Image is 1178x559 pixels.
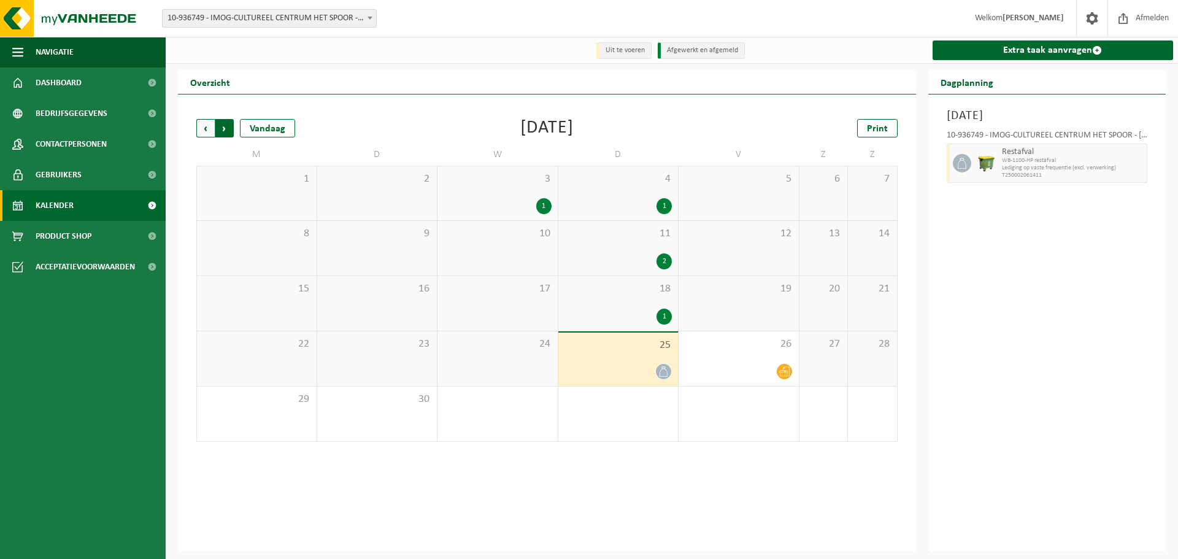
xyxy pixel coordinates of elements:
[36,67,82,98] span: Dashboard
[656,253,672,269] div: 2
[196,119,215,137] span: Vorige
[806,172,842,186] span: 6
[36,160,82,190] span: Gebruikers
[857,119,898,137] a: Print
[36,221,91,252] span: Product Shop
[933,40,1174,60] a: Extra taak aanvragen
[444,337,552,351] span: 24
[162,9,377,28] span: 10-936749 - IMOG-CULTUREEL CENTRUM HET SPOOR - HARELBEKE
[36,252,135,282] span: Acceptatievoorwaarden
[685,282,793,296] span: 19
[444,282,552,296] span: 17
[564,282,672,296] span: 18
[536,198,552,214] div: 1
[854,172,890,186] span: 7
[196,144,317,166] td: M
[558,144,679,166] td: D
[685,337,793,351] span: 26
[36,129,107,160] span: Contactpersonen
[203,172,310,186] span: 1
[240,119,295,137] div: Vandaag
[444,172,552,186] span: 3
[323,282,431,296] span: 16
[658,42,745,59] li: Afgewerkt en afgemeld
[323,227,431,241] span: 9
[685,227,793,241] span: 12
[203,282,310,296] span: 15
[323,393,431,406] span: 30
[656,309,672,325] div: 1
[564,172,672,186] span: 4
[848,144,897,166] td: Z
[203,393,310,406] span: 29
[203,337,310,351] span: 22
[596,42,652,59] li: Uit te voeren
[1002,164,1144,172] span: Lediging op vaste frequentie (excl. verwerking)
[520,119,574,137] div: [DATE]
[685,172,793,186] span: 5
[203,227,310,241] span: 8
[163,10,376,27] span: 10-936749 - IMOG-CULTUREEL CENTRUM HET SPOOR - HARELBEKE
[928,70,1006,94] h2: Dagplanning
[806,227,842,241] span: 13
[444,227,552,241] span: 10
[437,144,558,166] td: W
[564,227,672,241] span: 11
[317,144,438,166] td: D
[1003,13,1064,23] strong: [PERSON_NAME]
[947,131,1148,144] div: 10-936749 - IMOG-CULTUREEL CENTRUM HET SPOOR - [GEOGRAPHIC_DATA]
[1002,157,1144,164] span: WB-1100-HP restafval
[1002,172,1144,179] span: T250002061411
[36,37,74,67] span: Navigatie
[679,144,799,166] td: V
[1002,147,1144,157] span: Restafval
[806,337,842,351] span: 27
[854,337,890,351] span: 28
[947,107,1148,125] h3: [DATE]
[564,339,672,352] span: 25
[36,190,74,221] span: Kalender
[215,119,234,137] span: Volgende
[178,70,242,94] h2: Overzicht
[323,337,431,351] span: 23
[799,144,849,166] td: Z
[36,98,107,129] span: Bedrijfsgegevens
[656,198,672,214] div: 1
[854,282,890,296] span: 21
[323,172,431,186] span: 2
[806,282,842,296] span: 20
[867,124,888,134] span: Print
[854,227,890,241] span: 14
[977,154,996,172] img: WB-1100-HPE-GN-50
